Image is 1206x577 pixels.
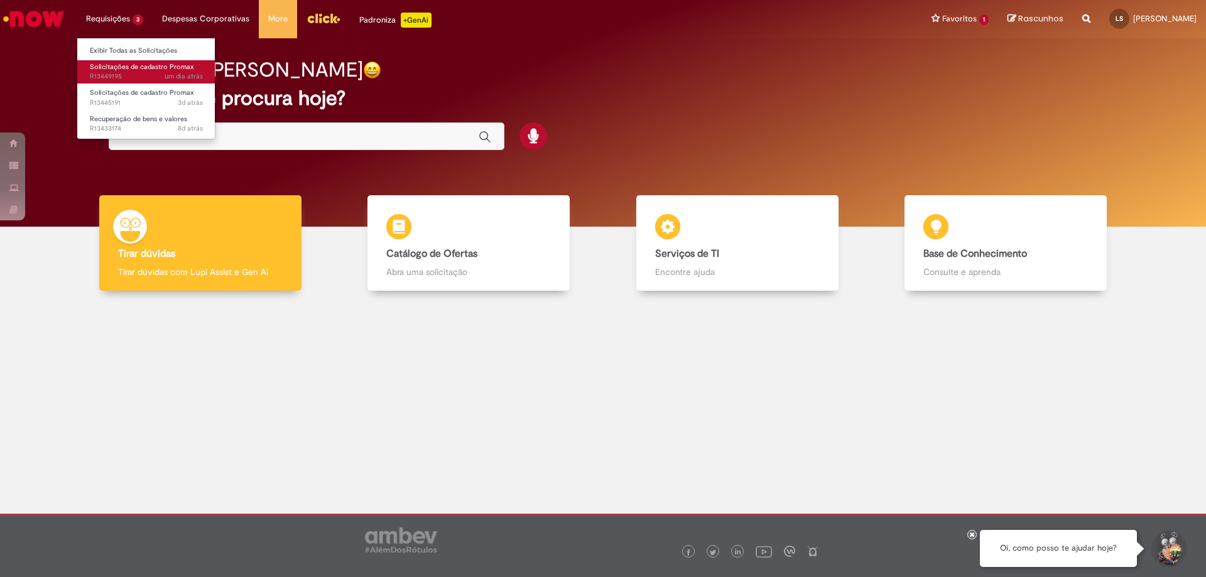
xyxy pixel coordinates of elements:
[77,38,215,139] ul: Requisições
[118,247,175,260] b: Tirar dúvidas
[178,124,203,133] span: 8d atrás
[90,114,187,124] span: Recuperação de bens e valores
[942,13,977,25] span: Favoritos
[923,247,1027,260] b: Base de Conhecimento
[178,98,203,107] time: 25/08/2025 15:56:29
[655,247,719,260] b: Serviços de TI
[77,60,215,84] a: Aberto R13449195 : Solicitações de cadastro Promax
[90,72,203,82] span: R13449195
[165,72,203,81] time: 26/08/2025 15:42:55
[363,61,381,79] img: happy-face.png
[90,88,194,97] span: Solicitações de cadastro Promax
[979,14,989,25] span: 1
[784,546,795,557] img: logo_footer_workplace.png
[1133,13,1197,24] span: [PERSON_NAME]
[165,72,203,81] span: um dia atrás
[872,195,1141,291] a: Base de Conhecimento Consulte e aprenda
[268,13,288,25] span: More
[1008,13,1063,25] a: Rascunhos
[980,530,1137,567] div: Oi, como posso te ajudar hoje?
[1,6,66,31] img: ServiceNow
[401,13,432,28] p: +GenAi
[1149,530,1187,568] button: Iniciar Conversa de Suporte
[109,59,363,81] h2: Boa tarde, [PERSON_NAME]
[710,549,716,556] img: logo_footer_twitter.png
[178,98,203,107] span: 3d atrás
[386,247,477,260] b: Catálogo de Ofertas
[365,527,437,553] img: logo_footer_ambev_rotulo_gray.png
[335,195,604,291] a: Catálogo de Ofertas Abra uma solicitação
[178,124,203,133] time: 20/08/2025 15:41:29
[90,62,194,72] span: Solicitações de cadastro Promax
[162,13,249,25] span: Despesas Corporativas
[1116,14,1123,23] span: LS
[109,87,1098,109] h2: O que você procura hoje?
[307,9,340,28] img: click_logo_yellow_360x200.png
[807,546,818,557] img: logo_footer_naosei.png
[133,14,143,25] span: 3
[655,266,820,278] p: Encontre ajuda
[1018,13,1063,24] span: Rascunhos
[386,266,551,278] p: Abra uma solicitação
[86,13,130,25] span: Requisições
[735,549,741,556] img: logo_footer_linkedin.png
[77,112,215,136] a: Aberto R13433174 : Recuperação de bens e valores
[603,195,872,291] a: Serviços de TI Encontre ajuda
[118,266,283,278] p: Tirar dúvidas com Lupi Assist e Gen Ai
[685,549,692,556] img: logo_footer_facebook.png
[77,44,215,58] a: Exibir Todas as Solicitações
[77,86,215,109] a: Aberto R13445191 : Solicitações de cadastro Promax
[66,195,335,291] a: Tirar dúvidas Tirar dúvidas com Lupi Assist e Gen Ai
[923,266,1088,278] p: Consulte e aprenda
[90,98,203,108] span: R13445191
[756,543,772,559] img: logo_footer_youtube.png
[90,124,203,134] span: R13433174
[359,13,432,28] div: Padroniza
